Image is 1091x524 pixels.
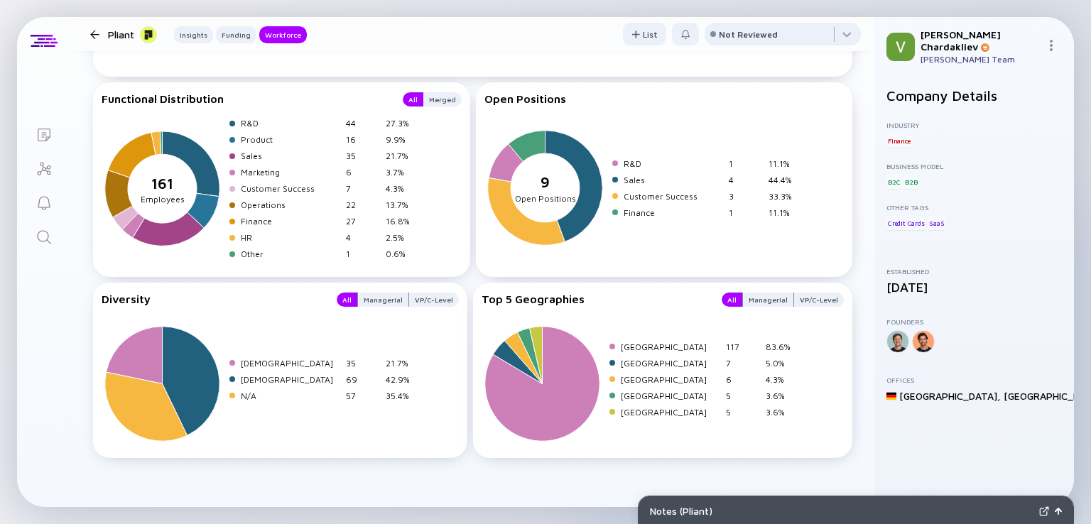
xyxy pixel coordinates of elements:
a: Investor Map [17,151,70,185]
div: 9.9% [386,134,420,145]
button: Managerial [742,293,794,307]
div: 57 [346,391,380,401]
img: Germany Flag [886,391,896,401]
div: 2.5% [386,232,420,243]
div: Finance [886,133,912,148]
div: 11.1% [769,158,803,169]
div: [GEOGRAPHIC_DATA] [621,374,720,385]
div: 35 [346,151,380,161]
a: Lists [17,116,70,151]
div: Industry [886,121,1063,129]
tspan: Employees [141,194,185,204]
div: 3.6% [766,391,800,401]
div: 3.6% [766,407,800,417]
div: Founders [886,317,1063,326]
div: Operations [241,200,340,210]
div: R&D [624,158,723,169]
div: 117 [726,342,760,352]
div: 5 [726,391,760,401]
div: Managerial [743,293,793,307]
div: [DEMOGRAPHIC_DATA] [241,374,340,385]
div: 7 [346,183,380,194]
button: VP/C-Level [794,293,844,307]
div: 44.4% [769,175,803,185]
div: Established [886,267,1063,275]
button: Managerial [357,293,409,307]
div: 3 [729,191,763,202]
button: Merged [423,92,462,107]
div: 4 [729,175,763,185]
div: Other Tags [886,203,1063,212]
div: 6 [726,374,760,385]
div: [DEMOGRAPHIC_DATA] [241,358,340,369]
div: 4 [346,232,380,243]
div: Insights [174,28,213,42]
div: Functional Distribution [102,92,389,107]
img: Expand Notes [1039,506,1049,516]
div: Open Positions [484,92,845,105]
div: Finance [241,216,340,226]
div: Sales [624,175,723,185]
div: 27.3% [386,118,420,129]
div: 83.6% [766,342,800,352]
div: Not Reviewed [719,29,778,40]
button: Insights [174,26,213,43]
div: 13.7% [386,200,420,210]
div: Credit Cards [886,216,926,230]
div: 16 [346,134,380,145]
button: All [722,293,742,307]
div: Managerial [358,293,408,307]
text: 2 [242,43,246,52]
div: 42.9% [386,374,420,385]
div: 4.3% [386,183,420,194]
img: Menu [1046,40,1057,51]
div: Sales [241,151,340,161]
div: 6 [346,167,380,178]
div: 21.7% [386,151,420,161]
div: 11.1% [769,207,803,218]
div: 4.3% [766,374,800,385]
div: Pliant [108,26,157,43]
div: 35.4% [386,391,420,401]
div: Diversity [102,293,322,307]
div: [GEOGRAPHIC_DATA] [621,342,720,352]
div: B2B [903,175,918,189]
a: Reminders [17,185,70,219]
div: 21.7% [386,358,420,369]
div: 5 [726,407,760,417]
div: 3.7% [386,167,420,178]
div: Funding [216,28,256,42]
div: Marketing [241,167,340,178]
button: VP/C-Level [409,293,459,307]
button: All [403,92,423,107]
div: 69 [346,374,380,385]
div: R&D [241,118,340,129]
div: [DATE] [886,280,1063,295]
div: [PERSON_NAME] Chardakliev [921,28,1040,53]
div: [GEOGRAPHIC_DATA] , [899,390,1001,402]
div: 1 [729,158,763,169]
button: Funding [216,26,256,43]
div: Top 5 Geographies [482,293,708,307]
button: List [623,23,666,45]
div: Offices [886,376,1063,384]
div: Product [241,134,340,145]
div: Notes ( Pliant ) [650,505,1033,517]
div: 7 [726,358,760,369]
div: 1 [346,249,380,259]
div: 33.3% [769,191,803,202]
div: N/A [241,391,340,401]
div: [GEOGRAPHIC_DATA] [621,391,720,401]
h2: Company Details [886,87,1063,104]
button: All [337,293,357,307]
a: Search [17,219,70,253]
img: Open Notes [1055,508,1062,515]
div: SaaS [928,216,945,230]
div: [GEOGRAPHIC_DATA] [621,358,720,369]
